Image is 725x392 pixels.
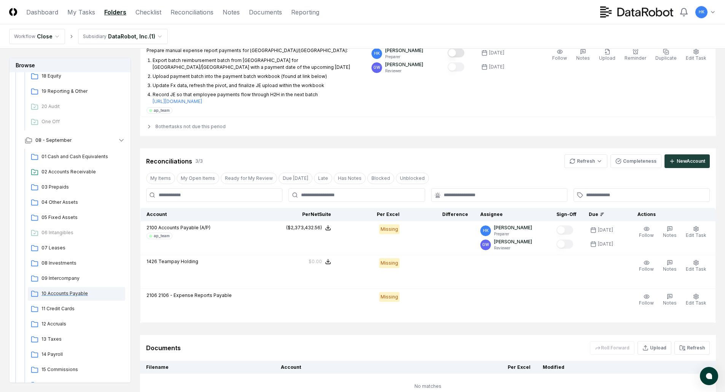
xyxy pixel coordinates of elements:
[598,227,613,233] div: [DATE]
[41,153,122,160] span: 01 Cash and Cash Equivalents
[41,336,122,343] span: 13 Taxes
[379,224,400,234] div: Missing
[147,47,359,54] p: Prepare manual expense report payments for [GEOGRAPHIC_DATA]/[GEOGRAPHIC_DATA]:
[9,8,17,16] img: Logo
[686,266,706,272] span: Edit Task
[537,361,668,374] th: Modified
[334,173,366,184] button: Has Notes
[41,275,122,282] span: 09 Intercompany
[379,292,400,302] div: Missing
[385,47,423,54] p: [PERSON_NAME]
[147,259,157,264] span: 1426
[661,258,678,274] button: Notes
[158,225,210,230] span: Accounts Payable (A/P)
[552,55,567,61] span: Follow
[674,341,710,355] button: Refresh
[686,55,706,61] span: Edit Task
[373,65,380,70] span: GW
[556,240,573,249] button: Mark complete
[631,211,710,218] div: Actions
[147,225,157,230] span: 2100
[41,381,122,388] span: 16 Other Liabilities
[41,168,122,175] span: 02 Accounts Receivable
[661,292,678,308] button: Notes
[482,242,489,248] span: GW
[41,290,122,297] span: 10 Accounts Payable
[677,158,705,165] div: New Account
[153,91,359,105] li: Record JE so that employee payments flow through H2H in the next batch
[483,228,489,233] span: HK
[396,173,429,184] button: Unblocked
[28,115,125,129] a: One Off
[26,8,58,17] a: Dashboard
[158,292,232,298] span: 2106 - Expense Reports Payable
[140,117,716,136] div: 8 other tasks not due this period
[147,211,263,218] div: Account
[494,231,532,237] p: Preparer
[489,49,504,56] div: [DATE]
[551,47,569,63] button: Follow
[286,224,322,231] div: ($2,373,432.56)
[153,57,359,71] li: Export batch reimbursement batch from [GEOGRAPHIC_DATA] for [GEOGRAPHIC_DATA]/[GEOGRAPHIC_DATA] w...
[564,154,607,168] button: Refresh
[684,224,708,240] button: Edit Task
[625,55,646,61] span: Reminder
[249,8,282,17] a: Documents
[28,165,125,179] a: 02 Accounts Receivable
[41,321,122,327] span: 12 Accruals
[286,224,331,231] button: ($2,373,432.56)
[28,317,125,331] a: 12 Accruals
[28,226,125,240] a: 06 Intangibles
[146,157,192,166] div: Reconciliations
[221,173,277,184] button: Ready for My Review
[684,292,708,308] button: Edit Task
[684,47,708,63] button: Edit Task
[654,47,678,63] button: Duplicate
[385,61,423,68] p: [PERSON_NAME]
[600,6,673,17] img: DataRobot logo
[556,225,573,235] button: Mark complete
[337,208,406,221] th: Per Excel
[664,154,710,168] button: NewAccount
[41,199,122,206] span: 04 Other Assets
[28,363,125,377] a: 15 Commissions
[146,173,175,184] button: My Items
[291,8,319,17] a: Reporting
[10,58,131,72] h3: Browse
[269,208,337,221] th: Per NetSuite
[135,8,161,17] a: Checklist
[695,5,708,19] button: HK
[623,47,648,63] button: Reminder
[28,272,125,286] a: 09 Intercompany
[401,361,537,374] th: Per Excel
[147,292,157,298] span: 2106
[661,224,678,240] button: Notes
[35,137,72,144] span: 08 - September
[28,302,125,316] a: 11 Credit Cards
[154,233,170,239] div: ap_team
[28,150,125,164] a: 01 Cash and Cash Equivalents
[406,208,474,221] th: Difference
[700,367,718,385] button: atlas-launcher
[177,173,219,184] button: My Open Items
[686,300,706,306] span: Edit Task
[158,259,198,264] span: Teampay Holding
[28,70,125,83] a: 18 Equity
[28,287,125,301] a: 10 Accounts Payable
[637,224,655,240] button: Follow
[41,118,122,125] span: One Off
[637,341,671,355] button: Upload
[576,55,590,61] span: Notes
[575,47,591,63] button: Notes
[28,196,125,209] a: 04 Other Assets
[314,173,332,184] button: Late
[41,305,122,312] span: 11 Credit Cards
[41,184,122,190] span: 03 Prepaids
[154,108,170,113] div: ap_team
[374,51,380,56] span: HK
[41,73,122,79] span: 18 Equity
[41,103,122,110] span: 20 Audit
[639,300,654,306] span: Follow
[83,33,107,40] div: Subsidiary
[28,348,125,362] a: 14 Payroll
